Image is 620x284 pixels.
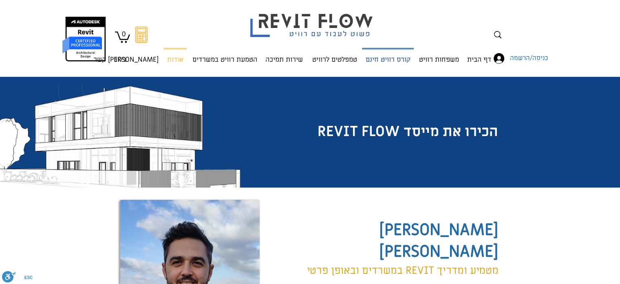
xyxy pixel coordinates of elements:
a: [PERSON_NAME] קשר [130,48,163,64]
text: 0 [122,30,126,38]
nav: אתר [108,48,495,64]
svg: מחשבון מעבר מאוטוקאד לרוויט [135,27,148,43]
span: מטמיע ומדריך REVIT במשרדים ובאופן פרטי [307,264,499,277]
p: קורס רוויט חינם [362,49,414,71]
a: שירות תמיכה [261,48,307,64]
p: משפחות רוויט [416,48,462,71]
a: טמפלטים לרוויט [307,48,361,64]
p: אודות [164,49,187,71]
a: הטמעת רוויט במשרדים [188,48,261,64]
a: בלוג [110,48,130,64]
p: שירות תמיכה [262,48,306,71]
p: [PERSON_NAME] קשר [90,48,162,71]
span: הכירו את מייסד REVIT FLOW [318,122,498,141]
img: Revit flow logo פשוט לעבוד עם רוויט [242,1,383,39]
span: כניסה/הרשמה [507,53,551,64]
a: דף הבית [463,48,495,64]
p: טמפלטים לרוויט [309,48,360,71]
a: אודות [163,48,188,64]
button: כניסה/הרשמה [488,51,525,66]
a: משפחות רוויט [415,48,463,64]
p: הטמעת רוויט במשרדים [189,48,260,71]
a: עגלה עם 0 פריטים [115,30,130,43]
p: בלוג [111,48,130,71]
span: [PERSON_NAME] [PERSON_NAME] [379,219,499,262]
a: קורס רוויט חינם [361,48,415,64]
img: autodesk certified professional in revit for architectural design יונתן אלדד [62,16,107,62]
p: דף הבית [464,48,494,71]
